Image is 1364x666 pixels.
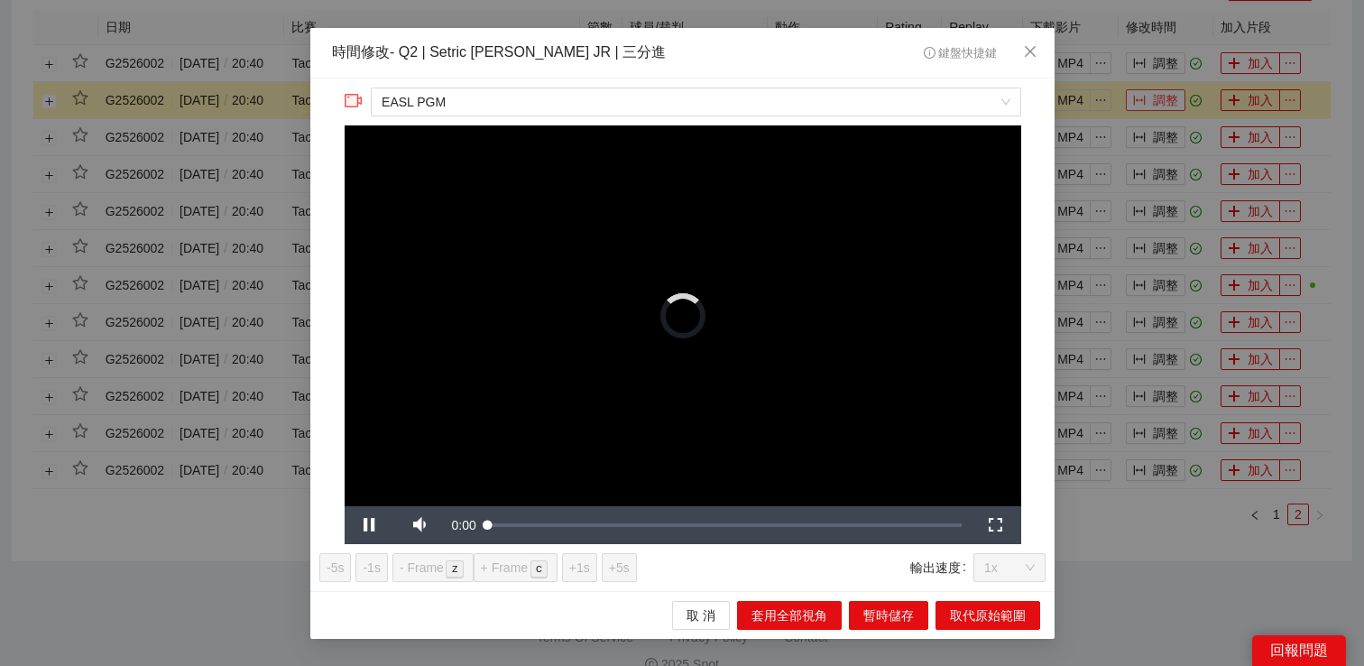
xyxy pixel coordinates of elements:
[849,600,928,629] button: 暫時儲存
[1252,635,1346,666] div: 回報問題
[344,125,1020,506] div: Video Player
[382,88,1009,116] span: EASL PGM
[984,553,1035,580] span: 1x
[687,605,715,624] span: 取 消
[601,552,636,581] button: +5s
[672,600,730,629] button: 取 消
[392,552,473,581] button: - Framez
[473,552,557,581] button: + Framec
[1023,44,1037,59] span: close
[344,505,394,543] button: Pause
[451,517,475,532] span: 0:00
[950,605,1026,624] span: 取代原始範圍
[863,605,914,624] span: 暫時儲存
[561,552,596,581] button: +1s
[910,552,973,581] label: 輸出速度
[355,552,387,581] button: -1s
[487,523,961,526] div: Progress Bar
[1006,28,1055,77] button: Close
[751,605,827,624] span: 套用全部視角
[970,505,1020,543] button: Fullscreen
[394,505,445,543] button: Mute
[319,552,351,581] button: -5s
[923,47,935,59] span: info-circle
[923,47,996,60] span: 鍵盤快捷鍵
[344,91,362,109] span: video-camera
[737,600,842,629] button: 套用全部視角
[332,42,666,63] div: 時間修改 - Q2 | Setric [PERSON_NAME] JR | 三分進
[935,600,1040,629] button: 取代原始範圍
